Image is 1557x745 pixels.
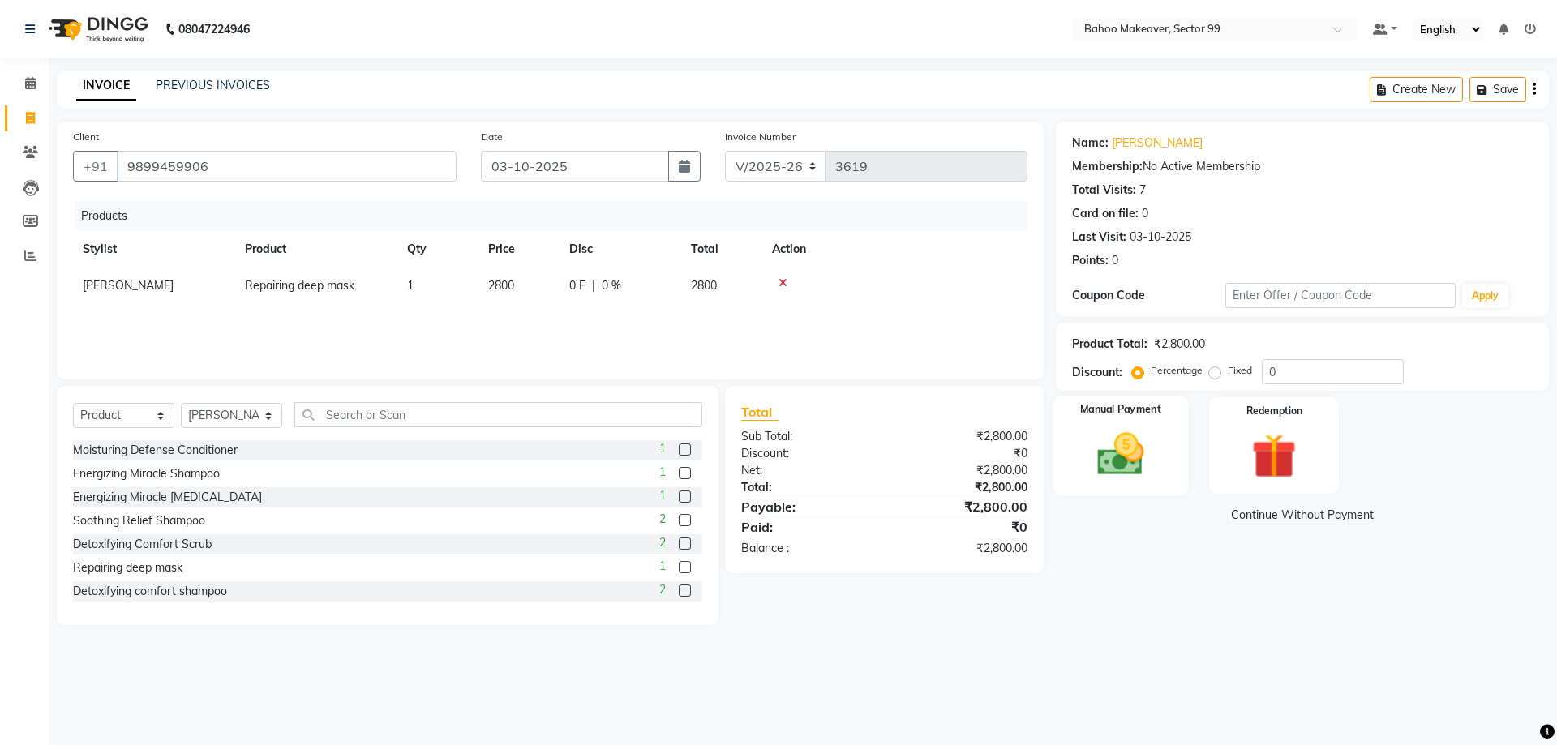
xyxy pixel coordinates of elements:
[1072,158,1143,175] div: Membership:
[1130,229,1191,246] div: 03-10-2025
[729,445,884,462] div: Discount:
[729,479,884,496] div: Total:
[659,581,666,598] span: 2
[884,517,1039,537] div: ₹0
[73,442,238,459] div: Moisturing Defense Conditioner
[73,559,182,576] div: Repairing deep mask
[1154,336,1205,353] div: ₹2,800.00
[73,231,235,268] th: Stylist
[1059,507,1546,524] a: Continue Without Payment
[75,201,1040,231] div: Products
[245,278,354,293] span: Repairing deep mask
[569,277,585,294] span: 0 F
[1083,427,1158,481] img: _cash.svg
[729,497,884,516] div: Payable:
[73,583,227,600] div: Detoxifying comfort shampoo
[73,489,262,506] div: Energizing Miracle [MEDICAL_DATA]
[1151,363,1203,378] label: Percentage
[592,277,595,294] span: |
[884,540,1039,557] div: ₹2,800.00
[1228,363,1252,378] label: Fixed
[762,231,1027,268] th: Action
[884,497,1039,516] div: ₹2,800.00
[1237,428,1310,484] img: _gift.svg
[729,540,884,557] div: Balance :
[397,231,478,268] th: Qty
[659,440,666,457] span: 1
[1469,77,1526,102] button: Save
[659,558,666,575] span: 1
[1072,135,1109,152] div: Name:
[83,278,174,293] span: [PERSON_NAME]
[729,517,884,537] div: Paid:
[884,428,1039,445] div: ₹2,800.00
[294,402,702,427] input: Search or Scan
[73,151,118,182] button: +91
[681,231,762,268] th: Total
[117,151,457,182] input: Search by Name/Mobile/Email/Code
[884,445,1039,462] div: ₹0
[1072,158,1533,175] div: No Active Membership
[73,465,220,482] div: Energizing Miracle Shampoo
[407,278,414,293] span: 1
[1072,205,1139,222] div: Card on file:
[73,536,212,553] div: Detoxifying Comfort Scrub
[1462,284,1508,308] button: Apply
[73,512,205,529] div: Soothing Relief Shampoo
[659,487,666,504] span: 1
[884,462,1039,479] div: ₹2,800.00
[178,6,250,52] b: 08047224946
[156,78,270,92] a: PREVIOUS INVOICES
[1072,182,1136,199] div: Total Visits:
[691,278,717,293] span: 2800
[659,511,666,528] span: 2
[1370,77,1463,102] button: Create New
[1225,283,1456,308] input: Enter Offer / Coupon Code
[235,231,397,268] th: Product
[1139,182,1146,199] div: 7
[1072,364,1122,381] div: Discount:
[76,71,136,101] a: INVOICE
[1112,252,1118,269] div: 0
[73,130,99,144] label: Client
[1072,252,1109,269] div: Points:
[1072,336,1147,353] div: Product Total:
[1072,287,1225,304] div: Coupon Code
[488,278,514,293] span: 2800
[741,404,778,421] span: Total
[884,479,1039,496] div: ₹2,800.00
[602,277,621,294] span: 0 %
[478,231,560,268] th: Price
[1072,229,1126,246] div: Last Visit:
[729,462,884,479] div: Net:
[560,231,681,268] th: Disc
[481,130,503,144] label: Date
[41,6,152,52] img: logo
[1080,402,1161,417] label: Manual Payment
[1246,404,1302,418] label: Redemption
[659,534,666,551] span: 2
[729,428,884,445] div: Sub Total:
[1112,135,1203,152] a: [PERSON_NAME]
[725,130,796,144] label: Invoice Number
[1142,205,1148,222] div: 0
[659,464,666,481] span: 1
